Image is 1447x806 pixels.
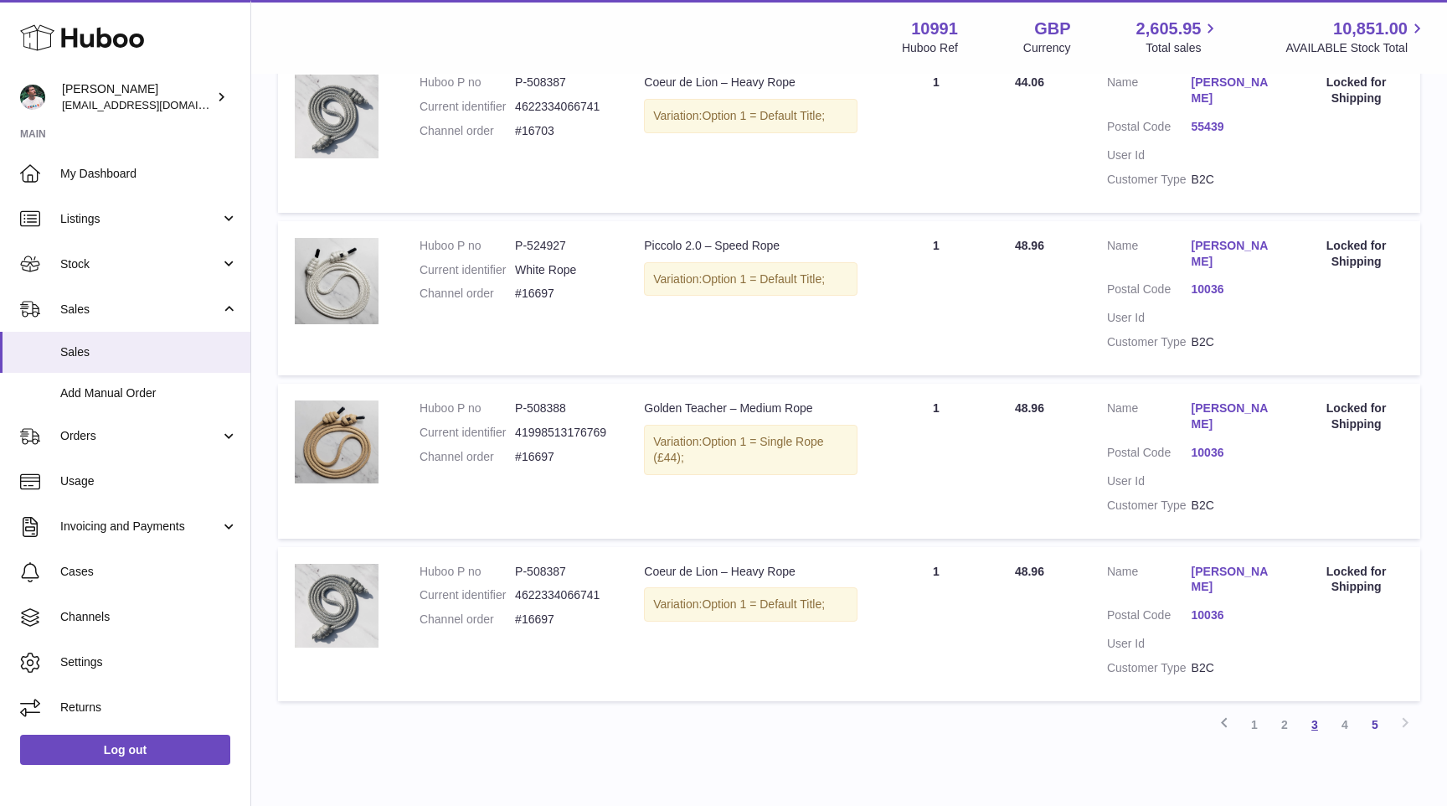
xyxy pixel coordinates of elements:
dd: P-508387 [515,75,610,90]
td: 1 [874,221,998,375]
dt: Postal Code [1107,607,1192,628]
dt: Current identifier [420,425,515,441]
dt: Customer Type [1107,660,1192,676]
div: Locked for Shipping [1309,238,1403,270]
span: 44.06 [1015,75,1044,89]
span: 48.96 [1015,401,1044,415]
dt: Name [1107,564,1192,600]
a: 5 [1360,710,1390,740]
a: 2,605.95 Total sales [1136,18,1221,56]
img: timshieff@gmail.com [20,85,45,110]
span: Channels [60,609,238,625]
span: Option 1 = Default Title; [702,272,825,286]
span: Cases [60,564,238,580]
div: [PERSON_NAME] [62,81,213,113]
a: [PERSON_NAME] [1192,564,1276,596]
dd: #16703 [515,123,610,139]
dd: P-524927 [515,238,610,254]
a: [PERSON_NAME] [1192,75,1276,106]
span: Settings [60,654,238,670]
span: 48.96 [1015,239,1044,252]
td: 1 [874,547,998,701]
span: Option 1 = Default Title; [702,597,825,611]
dt: User Id [1107,473,1192,489]
div: Locked for Shipping [1309,75,1403,106]
a: 10036 [1192,282,1276,297]
dt: Customer Type [1107,334,1192,350]
dt: Huboo P no [420,400,515,416]
span: Orders [60,428,220,444]
div: Variation: [644,587,857,622]
dt: Current identifier [420,587,515,603]
span: Usage [60,473,238,489]
td: 1 [874,384,998,538]
dd: P-508388 [515,400,610,416]
dt: Channel order [420,286,515,302]
dd: #16697 [515,449,610,465]
span: Returns [60,700,238,716]
span: Listings [60,211,220,227]
dt: Customer Type [1107,498,1192,514]
dt: User Id [1107,310,1192,326]
dd: White Rope [515,262,610,278]
a: 2 [1269,710,1300,740]
a: 55439 [1192,119,1276,135]
span: Stock [60,256,220,272]
dt: Postal Code [1107,445,1192,465]
span: 10,851.00 [1333,18,1408,40]
div: Variation: [644,425,857,475]
dt: Postal Code [1107,119,1192,139]
div: Currency [1023,40,1071,56]
dt: Current identifier [420,99,515,115]
dd: #16697 [515,286,610,302]
a: 1 [1239,710,1269,740]
div: Locked for Shipping [1309,400,1403,432]
a: Log out [20,735,230,765]
dt: Postal Code [1107,282,1192,302]
dt: Current identifier [420,262,515,278]
dt: Channel order [420,449,515,465]
dt: Name [1107,238,1192,274]
span: Invoicing and Payments [60,519,220,535]
span: Option 1 = Default Title; [702,109,825,122]
span: Sales [60,344,238,360]
dt: Huboo P no [420,238,515,254]
div: Locked for Shipping [1309,564,1403,596]
span: Option 1 = Single Rope (£44); [653,435,823,464]
span: Total sales [1146,40,1220,56]
dt: Name [1107,75,1192,111]
span: AVAILABLE Stock Total [1285,40,1427,56]
dd: 4622334066741 [515,587,610,603]
a: 3 [1300,710,1330,740]
dt: User Id [1107,147,1192,163]
td: 1 [874,58,998,212]
img: 109911711102215.png [295,238,378,324]
a: [PERSON_NAME] [1192,238,1276,270]
dt: Huboo P no [420,75,515,90]
dd: 4622334066741 [515,99,610,115]
div: Variation: [644,262,857,297]
div: Huboo Ref [902,40,958,56]
span: 48.96 [1015,565,1044,578]
dd: B2C [1192,334,1276,350]
span: 2,605.95 [1136,18,1202,40]
div: Coeur de Lion – Heavy Rope [644,564,857,580]
a: [PERSON_NAME] [1192,400,1276,432]
div: Golden Teacher – Medium Rope [644,400,857,416]
span: My Dashboard [60,166,238,182]
div: Piccolo 2.0 – Speed Rope [644,238,857,254]
img: 109911711102352.png [295,400,378,483]
strong: GBP [1034,18,1070,40]
a: 10036 [1192,607,1276,623]
dt: Name [1107,400,1192,437]
img: RopeExports-2.jpg [295,75,378,158]
dt: Huboo P no [420,564,515,580]
dd: B2C [1192,172,1276,188]
dd: #16697 [515,612,610,628]
dd: B2C [1192,498,1276,514]
img: RopeExports-2.jpg [295,564,378,648]
dt: User Id [1107,636,1192,652]
dd: 41998513176769 [515,425,610,441]
span: Add Manual Order [60,385,238,401]
dd: B2C [1192,660,1276,676]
